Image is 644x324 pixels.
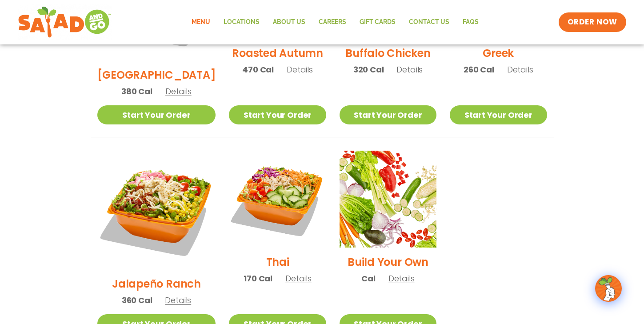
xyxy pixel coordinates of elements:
[217,12,266,32] a: Locations
[456,12,485,32] a: FAQs
[596,276,621,301] img: wpChatIcon
[185,12,217,32] a: Menu
[345,45,430,61] h2: Buffalo Chicken
[165,295,191,306] span: Details
[483,45,514,61] h2: Greek
[450,105,547,124] a: Start Your Order
[97,67,216,83] h2: [GEOGRAPHIC_DATA]
[266,254,289,270] h2: Thai
[568,17,617,28] span: ORDER NOW
[242,64,274,76] span: 470 Cal
[388,273,415,284] span: Details
[232,45,323,61] h2: Roasted Autumn
[112,276,201,292] h2: Jalapeño Ranch
[229,151,326,248] img: Product photo for Thai Salad
[348,254,428,270] h2: Build Your Own
[507,64,533,75] span: Details
[121,85,152,97] span: 380 Cal
[340,151,436,248] img: Product photo for Build Your Own
[353,64,384,76] span: 320 Cal
[396,64,423,75] span: Details
[287,64,313,75] span: Details
[185,12,485,32] nav: Menu
[165,86,192,97] span: Details
[353,12,402,32] a: GIFT CARDS
[229,105,326,124] a: Start Your Order
[559,12,626,32] a: ORDER NOW
[97,105,216,124] a: Start Your Order
[361,272,375,284] span: Cal
[18,4,112,40] img: new-SAG-logo-768×292
[464,64,494,76] span: 260 Cal
[340,105,436,124] a: Start Your Order
[244,272,272,284] span: 170 Cal
[97,151,216,269] img: Product photo for Jalapeño Ranch Salad
[266,12,312,32] a: About Us
[402,12,456,32] a: Contact Us
[312,12,353,32] a: Careers
[285,273,312,284] span: Details
[122,294,152,306] span: 360 Cal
